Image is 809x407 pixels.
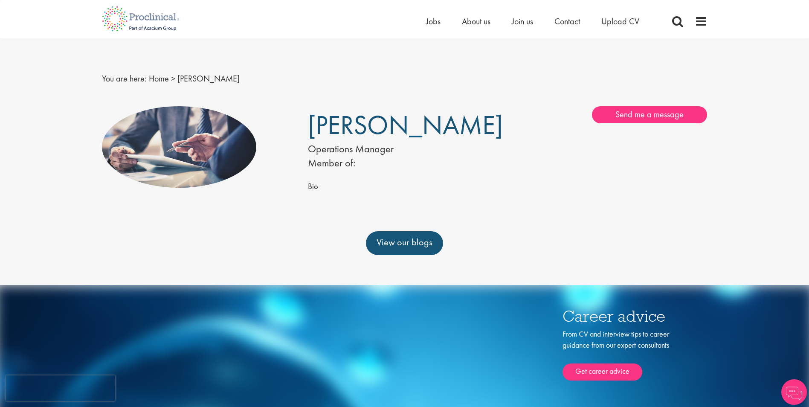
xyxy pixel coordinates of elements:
[308,108,503,142] span: [PERSON_NAME]
[308,156,355,169] label: Member of:
[177,73,240,84] span: [PERSON_NAME]
[563,363,642,381] a: Get career advice
[308,142,482,156] div: Operations Manager
[512,16,533,27] a: Join us
[601,16,639,27] a: Upload CV
[781,379,807,405] img: Chatbot
[171,73,175,84] span: >
[366,231,443,255] a: View our blogs
[149,73,169,84] a: breadcrumb link
[462,16,490,27] a: About us
[592,106,707,123] a: Send me a message
[102,73,147,84] span: You are here:
[563,308,678,325] h3: Career advice
[308,181,318,192] span: Bio
[426,16,441,27] a: Jobs
[554,16,580,27] a: Contact
[6,375,115,401] iframe: reCAPTCHA
[102,106,257,188] img: Regan Crewe
[563,329,678,380] div: From CV and interview tips to career guidance from our expert consultants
